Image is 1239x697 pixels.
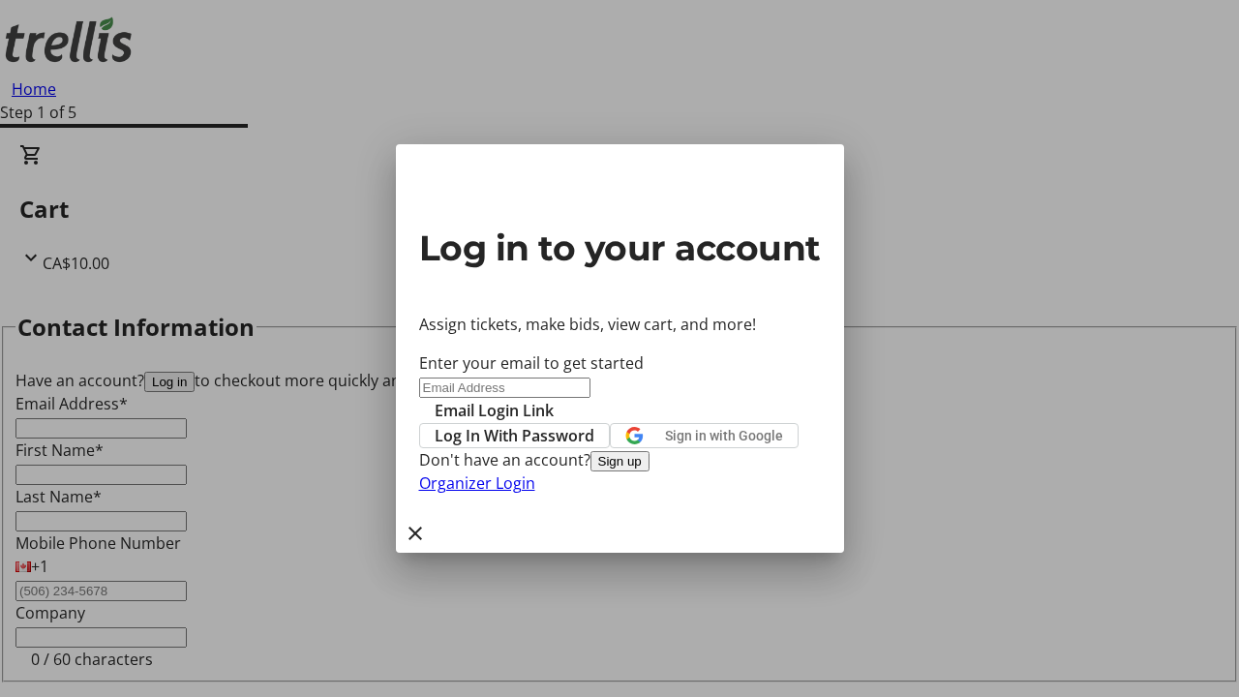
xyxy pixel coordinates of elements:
span: Sign in with Google [665,428,783,443]
label: Enter your email to get started [419,352,644,374]
span: Log In With Password [435,424,594,447]
span: Email Login Link [435,399,554,422]
button: Sign up [590,451,650,471]
button: Email Login Link [419,399,569,422]
div: Don't have an account? [419,448,821,471]
h2: Log in to your account [419,222,821,274]
button: Sign in with Google [610,423,799,448]
a: Organizer Login [419,472,535,494]
input: Email Address [419,378,590,398]
button: Close [396,514,435,553]
p: Assign tickets, make bids, view cart, and more! [419,313,821,336]
button: Log In With Password [419,423,610,448]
